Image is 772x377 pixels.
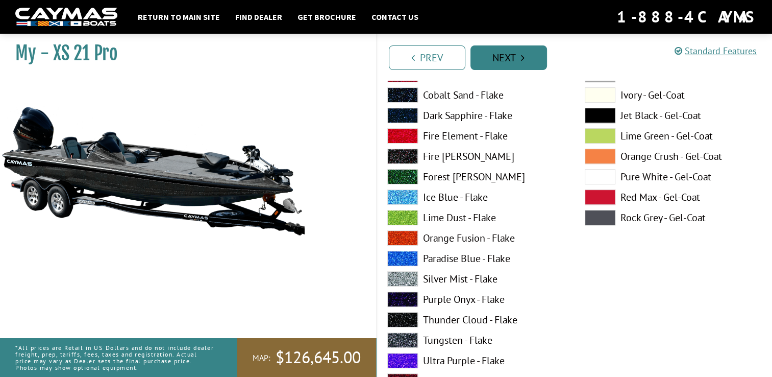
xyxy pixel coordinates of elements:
label: Orange Crush - Gel-Coat [585,149,762,164]
label: Rock Grey - Gel-Coat [585,210,762,225]
label: Red Max - Gel-Coat [585,190,762,205]
p: *All prices are Retail in US Dollars and do not include dealer freight, prep, tariffs, fees, taxe... [15,339,214,376]
a: Standard Features [675,45,757,57]
a: Contact Us [366,10,424,23]
label: Cobalt Sand - Flake [387,87,564,103]
label: Thunder Cloud - Flake [387,312,564,327]
label: Forest [PERSON_NAME] [387,169,564,184]
span: $126,645.00 [276,347,361,368]
label: Fire [PERSON_NAME] [387,149,564,164]
label: Dark Sapphire - Flake [387,108,564,123]
a: Find Dealer [230,10,287,23]
h1: My - XS 21 Pro [15,42,351,65]
label: Ice Blue - Flake [387,190,564,205]
a: Return to main site [133,10,225,23]
a: Next [470,45,547,70]
a: MAP:$126,645.00 [237,338,376,377]
label: Paradise Blue - Flake [387,251,564,266]
img: white-logo-c9c8dbefe5ff5ceceb0f0178aa75bf4bb51f6bca0971e226c86eb53dfe498488.png [15,8,117,27]
label: Silver Mist - Flake [387,271,564,287]
label: Ultra Purple - Flake [387,353,564,368]
label: Fire Element - Flake [387,128,564,144]
label: Purple Onyx - Flake [387,292,564,307]
label: Jet Black - Gel-Coat [585,108,762,123]
a: Prev [389,45,465,70]
label: Orange Fusion - Flake [387,230,564,246]
div: 1-888-4CAYMAS [617,6,757,28]
span: MAP: [253,352,270,363]
label: Ivory - Gel-Coat [585,87,762,103]
label: Lime Dust - Flake [387,210,564,225]
label: Lime Green - Gel-Coat [585,128,762,144]
a: Get Brochure [292,10,361,23]
label: Tungsten - Flake [387,333,564,348]
label: Pure White - Gel-Coat [585,169,762,184]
